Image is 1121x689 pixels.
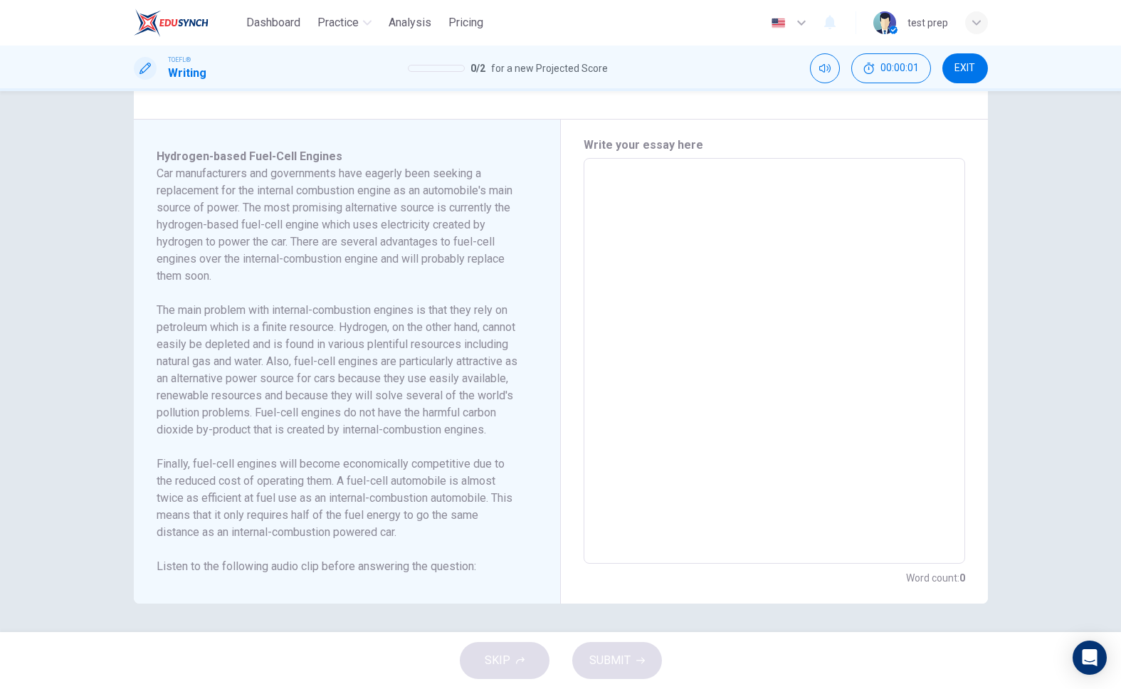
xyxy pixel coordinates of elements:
[851,53,931,83] div: Hide
[312,10,377,36] button: Practice
[907,14,948,31] div: test prep
[134,9,241,37] a: EduSynch logo
[584,137,965,154] h6: Write your essay here
[389,14,431,31] span: Analysis
[942,53,988,83] button: EXIT
[443,10,489,36] button: Pricing
[317,14,359,31] span: Practice
[491,60,608,77] span: for a new Projected Score
[157,149,342,163] span: Hydrogen-based Fuel-Cell Engines
[134,9,209,37] img: EduSynch logo
[157,456,520,541] h6: Finally, fuel-cell engines will become economically competitive due to the reduced cost of operat...
[157,558,520,575] h6: Listen to the following audio clip before answering the question :
[954,63,975,74] span: EXIT
[168,55,191,65] span: TOEFL®
[810,53,840,83] div: Mute
[448,14,483,31] span: Pricing
[1073,641,1107,675] div: Open Intercom Messenger
[959,572,965,584] strong: 0
[157,302,520,438] h6: The main problem with internal-combustion engines is that they rely on petroleum which is a finit...
[383,10,437,36] button: Analysis
[470,60,485,77] span: 0 / 2
[906,569,965,587] h6: Word count :
[157,165,520,285] h6: Car manufacturers and governments have eagerly been seeking a replacement for the internal combus...
[246,14,300,31] span: Dashboard
[880,63,919,74] span: 00:00:01
[168,65,206,82] h1: Writing
[769,18,787,28] img: en
[241,10,306,36] button: Dashboard
[873,11,896,34] img: Profile picture
[851,53,931,83] button: 00:00:01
